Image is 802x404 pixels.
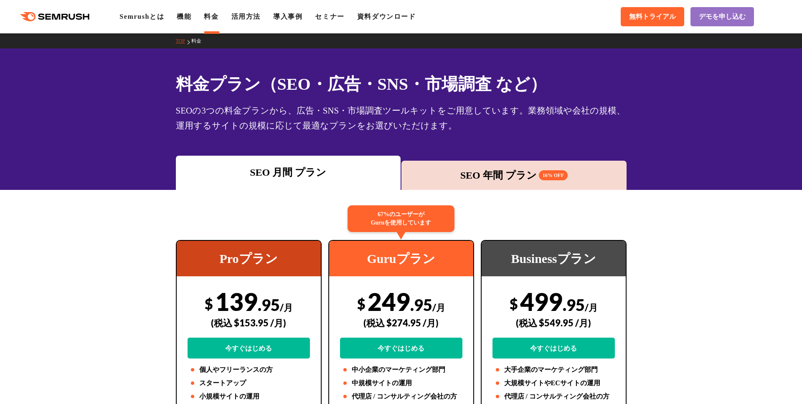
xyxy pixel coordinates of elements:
[177,13,191,20] a: 機能
[492,391,615,401] li: 代理店 / コンサルティング会社の方
[231,13,261,20] a: 活用方法
[492,378,615,388] li: 大規模サイトやECサイトの運用
[621,7,684,26] a: 無料トライアル
[699,13,746,21] span: デモを申し込む
[177,241,321,276] div: Proプラン
[340,378,462,388] li: 中規模サイトの運用
[329,241,473,276] div: Guruプラン
[188,287,310,359] div: 139
[492,365,615,375] li: 大手企業のマーケティング部門
[191,38,208,44] a: 料金
[492,308,615,338] div: (税込 $549.95 /月)
[563,295,585,314] span: .95
[340,391,462,401] li: 代理店 / コンサルティング会社の方
[585,302,598,313] span: /月
[357,13,416,20] a: 資料ダウンロード
[176,38,191,44] a: TOP
[340,365,462,375] li: 中小企業のマーケティング部門
[258,295,280,314] span: .95
[180,165,397,180] div: SEO 月間 プラン
[315,13,344,20] a: セミナー
[205,295,213,312] span: $
[280,302,293,313] span: /月
[176,72,627,96] h1: 料金プラン（SEO・広告・SNS・市場調査 など）
[348,205,454,232] div: 67%のユーザーが Guruを使用しています
[510,295,518,312] span: $
[492,338,615,359] a: 今すぐはじめる
[176,103,627,133] div: SEOの3つの料金プランから、広告・SNS・市場調査ツールキットをご用意しています。業務領域や会社の規模、運用するサイトの規模に応じて最適なプランをお選びいただけます。
[406,168,622,183] div: SEO 年間 プラン
[188,391,310,401] li: 小規模サイトの運用
[340,287,462,359] div: 249
[188,378,310,388] li: スタートアップ
[539,170,568,180] span: 16% OFF
[188,365,310,375] li: 個人やフリーランスの方
[273,13,302,20] a: 導入事例
[188,338,310,359] a: 今すぐはじめる
[340,338,462,359] a: 今すぐはじめる
[690,7,754,26] a: デモを申し込む
[432,302,445,313] span: /月
[492,287,615,359] div: 499
[188,308,310,338] div: (税込 $153.95 /月)
[340,308,462,338] div: (税込 $274.95 /月)
[119,13,164,20] a: Semrushとは
[482,241,626,276] div: Businessプラン
[357,295,365,312] span: $
[204,13,218,20] a: 料金
[410,295,432,314] span: .95
[629,13,676,21] span: 無料トライアル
